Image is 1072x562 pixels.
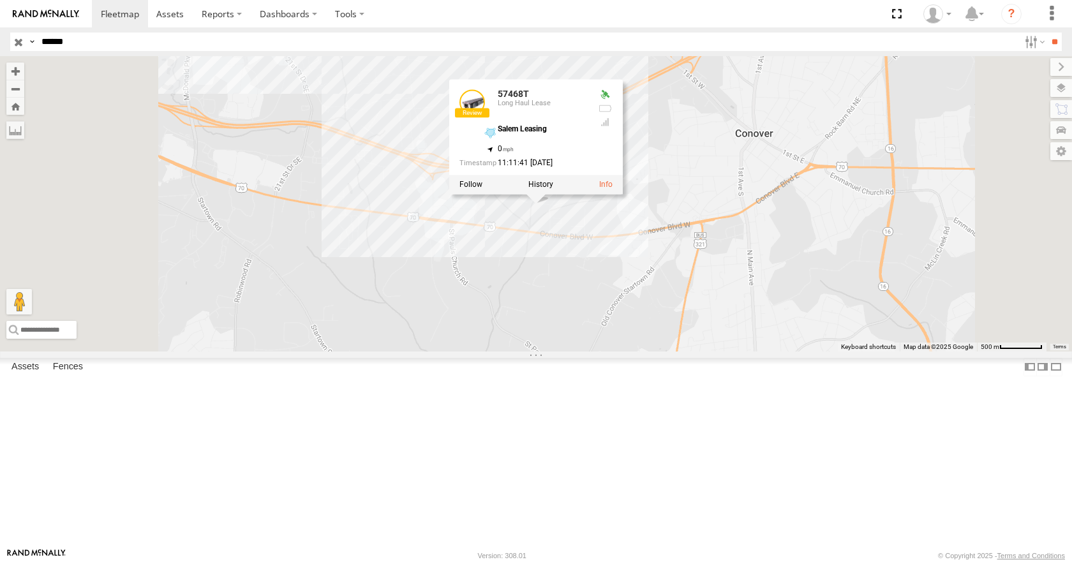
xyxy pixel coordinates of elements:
[7,549,66,562] a: Visit our Website
[1020,33,1047,51] label: Search Filter Options
[528,181,553,189] label: View Asset History
[1053,344,1066,349] a: Terms (opens in new tab)
[977,343,1046,351] button: Map Scale: 500 m per 64 pixels
[459,181,482,189] label: Realtime tracking of Asset
[597,104,613,114] div: No battery health information received from this device.
[6,121,24,139] label: Measure
[6,63,24,80] button: Zoom in
[1036,358,1049,376] label: Dock Summary Table to the Right
[5,359,45,376] label: Assets
[1050,142,1072,160] label: Map Settings
[597,90,613,100] div: Valid GPS Fix
[498,100,587,108] div: Long Haul Lease
[841,343,896,351] button: Keyboard shortcuts
[1050,358,1062,376] label: Hide Summary Table
[1024,358,1036,376] label: Dock Summary Table to the Left
[919,4,956,24] div: Todd Sigmon
[1001,4,1022,24] i: ?
[997,552,1065,559] a: Terms and Conditions
[6,80,24,98] button: Zoom out
[498,126,587,134] div: Salem Leasing
[459,159,587,168] div: Date/time of location update
[498,145,514,154] span: 0
[13,10,79,18] img: rand-logo.svg
[597,117,613,128] div: Last Event GSM Signal Strength
[27,33,37,51] label: Search Query
[938,552,1065,559] div: © Copyright 2025 -
[498,89,529,100] a: 57468T
[904,343,973,350] span: Map data ©2025 Google
[981,343,999,350] span: 500 m
[47,359,89,376] label: Fences
[599,181,613,189] a: View Asset Details
[6,98,24,115] button: Zoom Home
[478,552,526,559] div: Version: 308.01
[459,90,485,115] a: View Asset Details
[6,289,32,314] button: Drag Pegman onto the map to open Street View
